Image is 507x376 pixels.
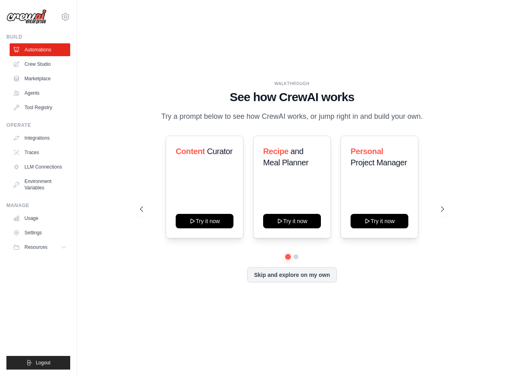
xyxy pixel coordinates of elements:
span: Personal [351,147,383,156]
button: Skip and explore on my own [247,267,337,283]
button: Try it now [176,214,233,228]
a: Settings [10,226,70,239]
span: Recipe [263,147,288,156]
h1: See how CrewAI works [140,90,444,104]
div: WALKTHROUGH [140,81,444,87]
img: Logo [6,9,47,24]
a: Agents [10,87,70,100]
span: Resources [24,244,47,250]
button: Resources [10,241,70,254]
button: Try it now [351,214,408,228]
span: Content [176,147,205,156]
button: Try it now [263,214,321,228]
span: Curator [207,147,233,156]
span: and Meal Planner [263,147,308,167]
div: Build [6,34,70,40]
a: Marketplace [10,72,70,85]
p: Try a prompt below to see how CrewAI works, or jump right in and build your own. [157,111,427,122]
span: Project Manager [351,158,407,167]
div: Operate [6,122,70,128]
a: Integrations [10,132,70,144]
button: Logout [6,356,70,370]
a: Environment Variables [10,175,70,194]
span: Logout [36,360,51,366]
a: Crew Studio [10,58,70,71]
a: LLM Connections [10,161,70,173]
a: Tool Registry [10,101,70,114]
a: Automations [10,43,70,56]
a: Traces [10,146,70,159]
div: Manage [6,202,70,209]
a: Usage [10,212,70,225]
